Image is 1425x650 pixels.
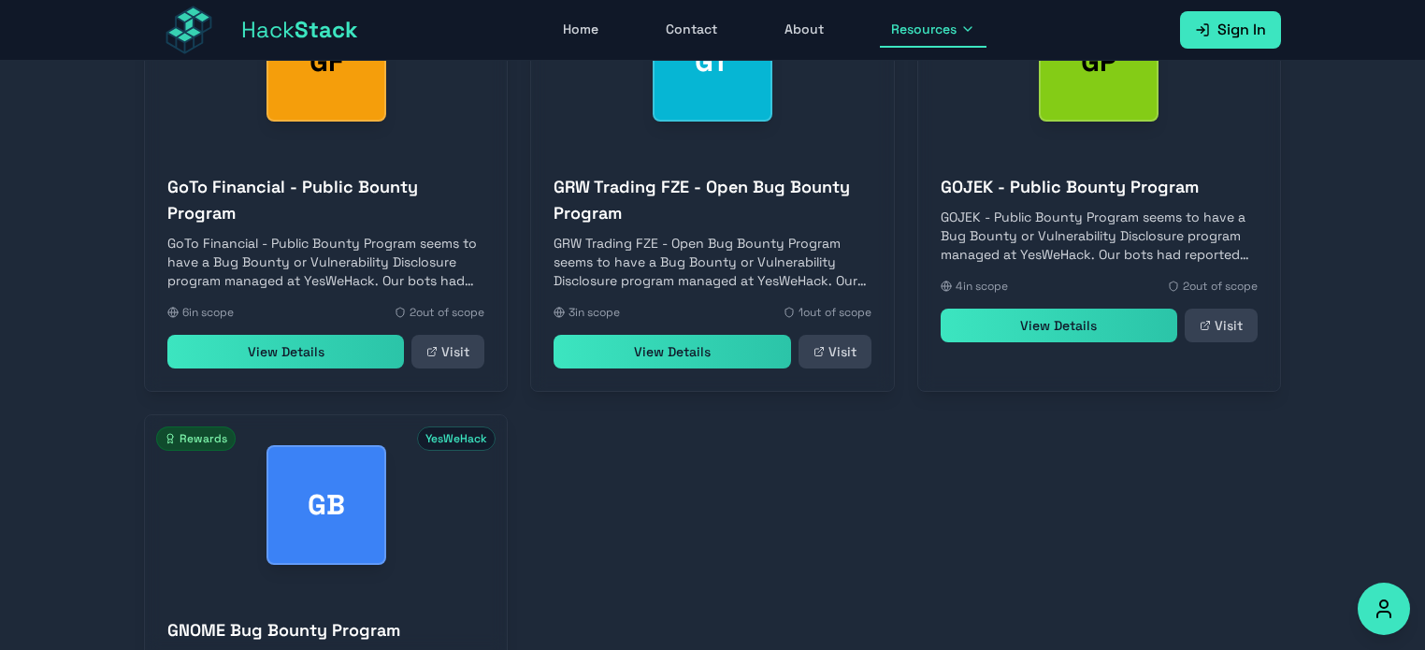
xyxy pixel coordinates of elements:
h3: GRW Trading FZE - Open Bug Bounty Program [554,174,871,226]
span: 2 out of scope [410,305,484,320]
span: 1 out of scope [799,305,871,320]
span: 6 in scope [182,305,234,320]
a: Visit [1185,309,1258,342]
a: Home [552,12,610,48]
div: GOJEK - Public Bounty Program [1039,2,1159,122]
a: Sign In [1180,11,1281,49]
button: Resources [880,12,986,48]
p: GRW Trading FZE - Open Bug Bounty Program seems to have a Bug Bounty or Vulnerability Disclosure ... [554,234,871,290]
span: YesWeHack [417,426,496,451]
button: Accessibility Options [1358,583,1410,635]
a: Visit [411,335,484,368]
span: 2 out of scope [1183,279,1258,294]
span: Sign In [1217,19,1266,41]
a: Visit [799,335,871,368]
span: Hack [241,15,358,45]
div: GoTo Financial - Public Bounty Program [266,2,386,122]
span: Rewards [156,426,236,451]
a: View Details [554,335,790,368]
span: Resources [891,20,957,38]
h3: GoTo Financial - Public Bounty Program [167,174,484,226]
div: GRW Trading FZE - Open Bug Bounty Program [653,2,772,122]
a: View Details [167,335,404,368]
span: 4 in scope [956,279,1008,294]
p: GoTo Financial - Public Bounty Program seems to have a Bug Bounty or Vulnerability Disclosure pro... [167,234,484,290]
a: Contact [655,12,728,48]
a: About [773,12,835,48]
div: GNOME Bug Bounty Program [266,445,386,565]
h3: GOJEK - Public Bounty Program [941,174,1258,200]
span: 3 in scope [569,305,620,320]
span: Stack [295,15,358,44]
h3: GNOME Bug Bounty Program [167,617,484,643]
a: View Details [941,309,1177,342]
p: GOJEK - Public Bounty Program seems to have a Bug Bounty or Vulnerability Disclosure program mana... [941,208,1258,264]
